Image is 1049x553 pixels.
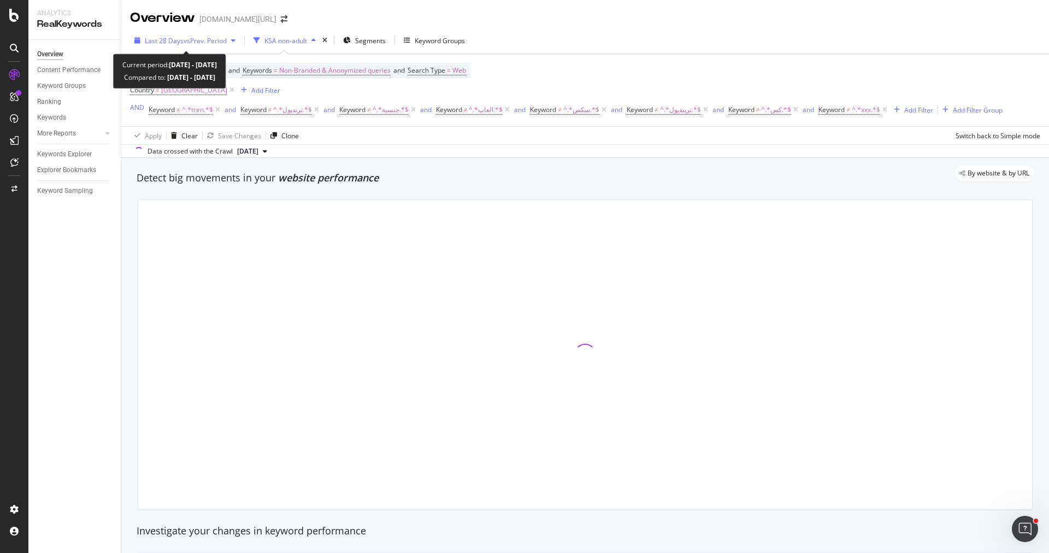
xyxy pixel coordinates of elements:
button: and [225,104,236,115]
div: legacy label [955,166,1034,181]
span: and [228,66,240,75]
div: Apply [145,131,162,140]
span: ≠ [756,105,760,114]
div: and [420,105,432,114]
div: Keywords Explorer [37,149,92,160]
a: Keywords Explorer [37,149,113,160]
iframe: Intercom live chat [1012,516,1038,542]
button: Apply [130,127,162,144]
span: ≠ [176,105,180,114]
div: Compared to: [124,71,215,84]
div: AND [130,103,144,112]
span: ≠ [268,105,272,114]
div: and [514,105,526,114]
div: Keyword Sampling [37,185,93,197]
button: [DATE] [233,145,272,158]
a: More Reports [37,128,102,139]
div: Keywords [37,112,66,123]
span: Keyword [818,105,845,114]
button: and [712,104,724,115]
span: Web [452,63,466,78]
div: Clear [181,131,198,140]
div: Ranking [37,96,61,108]
div: Keyword Groups [37,80,86,92]
span: ^.*ترنديول.*$ [273,102,312,117]
div: [DOMAIN_NAME][URL] [199,14,276,25]
span: = [274,66,278,75]
button: Clear [167,127,198,144]
div: Clone [281,131,299,140]
div: Content Performance [37,64,101,76]
a: Keyword Sampling [37,185,113,197]
button: Switch back to Simple mode [951,127,1040,144]
button: AND [130,102,144,113]
div: times [320,35,329,46]
span: Non-Branded & Anonymized queries [279,63,391,78]
span: = [156,85,160,95]
div: Overview [37,49,63,60]
a: Explorer Bookmarks [37,164,113,176]
span: and [393,66,405,75]
div: Current period: [122,58,217,71]
div: Explorer Bookmarks [37,164,96,176]
span: Keyword [728,105,755,114]
span: Keyword [530,105,556,114]
div: RealKeywords [37,18,112,31]
a: Content Performance [37,64,113,76]
b: [DATE] - [DATE] [166,73,215,82]
div: Analytics [37,9,112,18]
span: Last 28 Days [145,36,184,45]
a: Ranking [37,96,113,108]
span: Keyword [627,105,653,114]
div: arrow-right-arrow-left [281,15,287,23]
span: Keyword [240,105,267,114]
button: Save Changes [203,127,261,144]
span: By website & by URL [968,170,1029,177]
span: vs Prev. Period [184,36,227,45]
div: Add Filter Group [953,105,1003,115]
span: ^.*ترينديول.*$ [660,102,701,117]
button: Clone [266,127,299,144]
div: Investigate your changes in keyword performance [137,524,1034,538]
span: ≠ [846,105,850,114]
div: and [611,105,622,114]
div: Data crossed with the Crawl [148,146,233,156]
div: Add Filter [251,86,280,95]
div: Save Changes [218,131,261,140]
div: Overview [130,9,195,27]
button: and [323,104,335,115]
div: Add Filter [904,105,933,115]
span: ^.*جنسية.*$ [373,102,409,117]
div: More Reports [37,128,76,139]
button: KSA non-adult [249,32,320,49]
div: KSA non-adult [264,36,307,45]
a: Overview [37,49,113,60]
span: Keyword [436,105,462,114]
div: Keyword Groups [415,36,465,45]
span: Country [130,85,154,95]
div: and [712,105,724,114]
button: and [514,104,526,115]
button: and [420,104,432,115]
div: and [225,105,236,114]
span: Keyword [339,105,366,114]
span: 2025 Aug. 22nd [237,146,258,156]
span: ^.*tren.*$ [182,102,213,117]
div: Switch back to Simple mode [956,131,1040,140]
span: [GEOGRAPHIC_DATA] [161,83,227,98]
span: ≠ [655,105,658,114]
span: = [447,66,451,75]
span: ≠ [367,105,371,114]
span: Keywords [243,66,272,75]
a: Keyword Groups [37,80,113,92]
span: ≠ [464,105,468,114]
span: Segments [355,36,386,45]
button: and [803,104,814,115]
div: and [803,105,814,114]
button: Add Filter Group [938,103,1003,116]
b: [DATE] - [DATE] [169,60,217,69]
button: and [611,104,622,115]
a: Keywords [37,112,113,123]
span: Search Type [408,66,445,75]
button: Add Filter [889,103,933,116]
